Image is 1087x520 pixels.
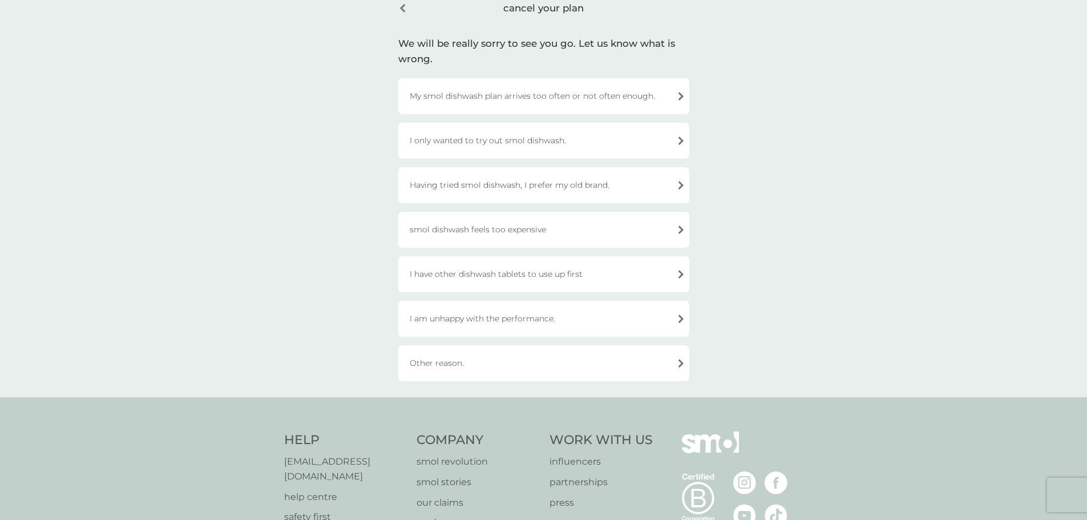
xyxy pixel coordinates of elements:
div: We will be really sorry to see you go. Let us know what is wrong. [398,36,689,67]
div: I have other dishwash tablets to use up first [398,256,689,292]
h4: Company [417,432,538,449]
a: [EMAIL_ADDRESS][DOMAIN_NAME] [284,454,406,483]
a: help centre [284,490,406,505]
img: smol [682,432,739,470]
a: our claims [417,495,538,510]
h4: Help [284,432,406,449]
div: I only wanted to try out smol dishwash. [398,123,689,159]
a: partnerships [549,475,653,490]
a: press [549,495,653,510]
a: smol stories [417,475,538,490]
img: visit the smol Facebook page [765,471,787,494]
div: smol dishwash feels too expensive [398,212,689,248]
div: My smol dishwash plan arrives too often or not often enough. [398,78,689,114]
a: influencers [549,454,653,469]
div: I am unhappy with the performance. [398,301,689,337]
h4: Work With Us [549,432,653,449]
div: Other reason. [398,345,689,381]
img: visit the smol Instagram page [733,471,756,494]
div: Having tried smol dishwash, I prefer my old brand. [398,167,689,203]
a: smol revolution [417,454,538,469]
